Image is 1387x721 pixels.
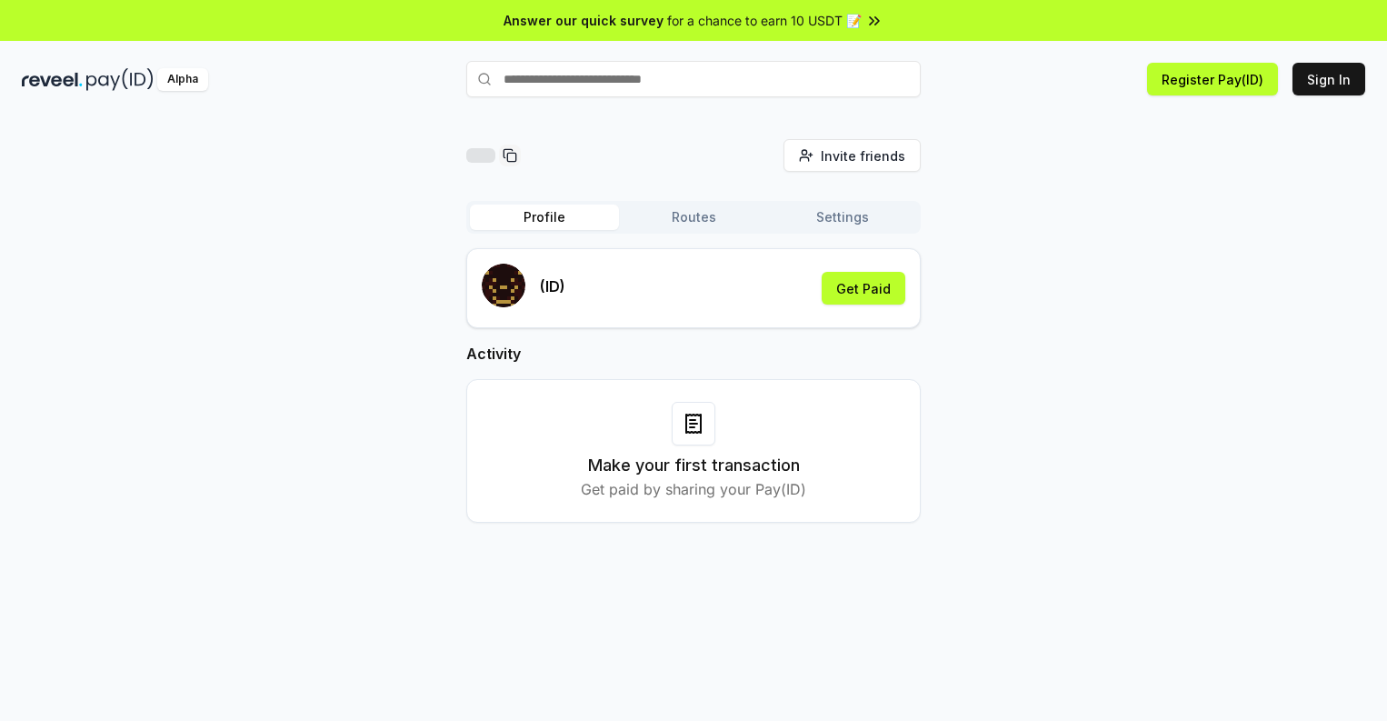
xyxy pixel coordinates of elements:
[667,11,862,30] span: for a chance to earn 10 USDT 📝
[1147,63,1278,95] button: Register Pay(ID)
[86,68,154,91] img: pay_id
[768,205,917,230] button: Settings
[783,139,921,172] button: Invite friends
[619,205,768,230] button: Routes
[22,68,83,91] img: reveel_dark
[504,11,664,30] span: Answer our quick survey
[466,343,921,365] h2: Activity
[540,275,565,297] p: (ID)
[470,205,619,230] button: Profile
[821,146,905,165] span: Invite friends
[581,478,806,500] p: Get paid by sharing your Pay(ID)
[822,272,905,305] button: Get Paid
[157,68,208,91] div: Alpha
[588,453,800,478] h3: Make your first transaction
[1292,63,1365,95] button: Sign In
